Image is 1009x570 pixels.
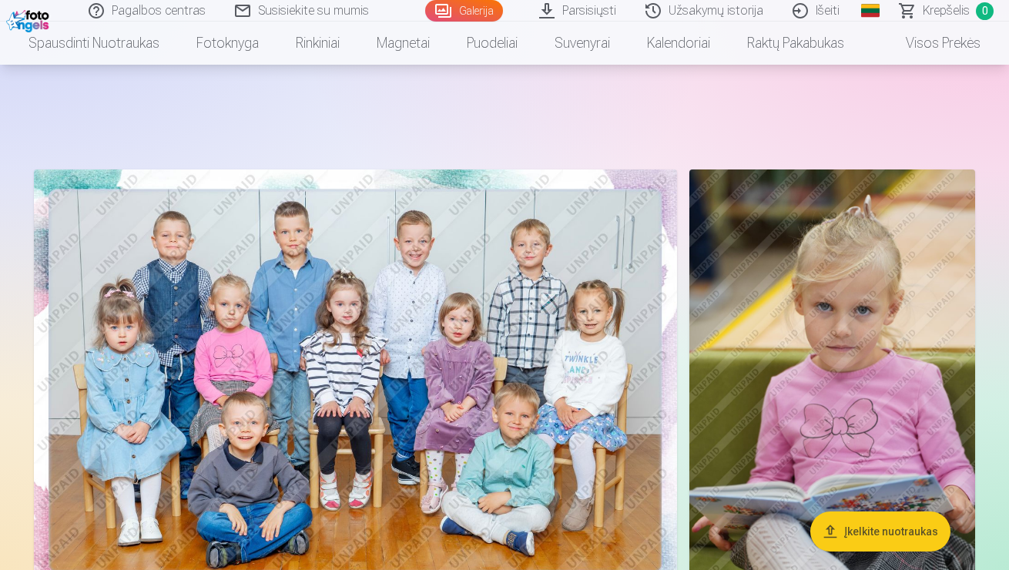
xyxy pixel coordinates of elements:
a: Puodeliai [448,22,536,65]
a: Visos prekės [863,22,999,65]
button: Įkelkite nuotraukas [810,511,950,552]
a: Spausdinti nuotraukas [10,22,178,65]
a: Kalendoriai [629,22,729,65]
a: Fotoknyga [178,22,277,65]
span: 0 [976,2,994,20]
a: Rinkiniai [277,22,358,65]
a: Raktų pakabukas [729,22,863,65]
img: /fa2 [6,6,53,32]
a: Suvenyrai [536,22,629,65]
span: Krepšelis [923,2,970,20]
a: Magnetai [358,22,448,65]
